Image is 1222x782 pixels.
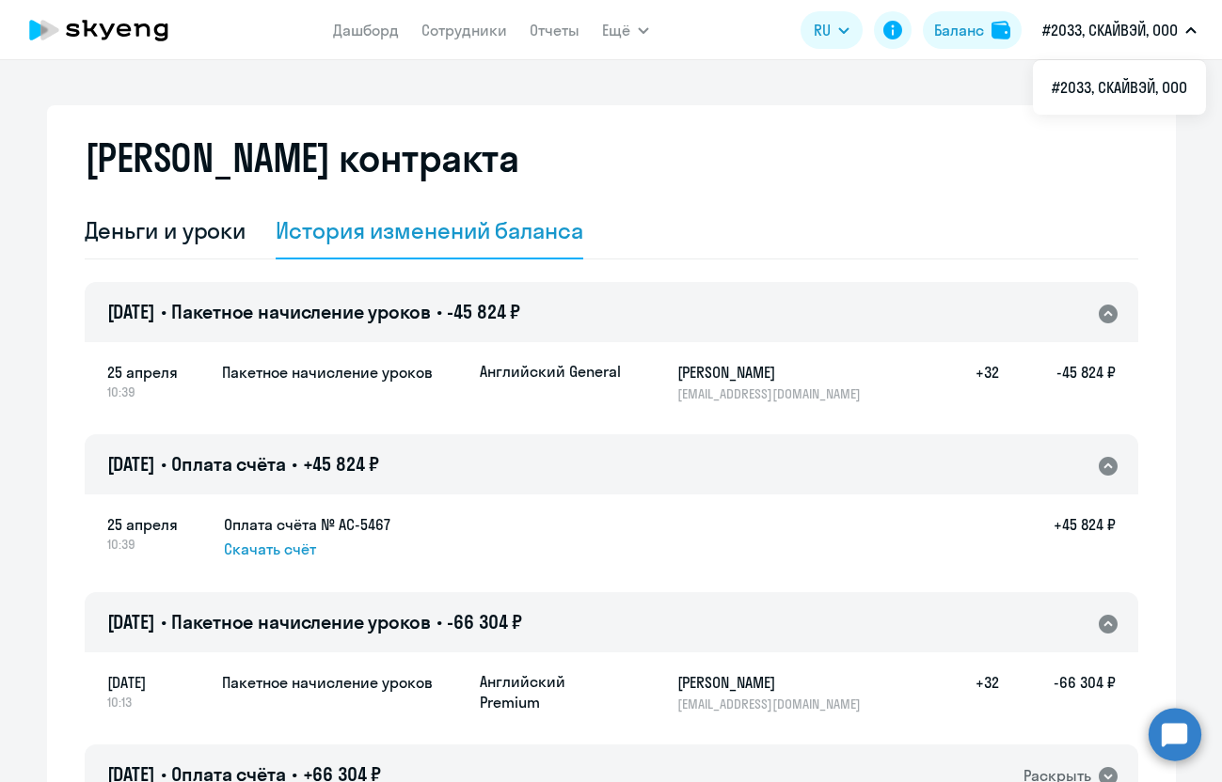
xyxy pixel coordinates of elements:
button: #2033, СКАЙВЭЙ, ООО [1033,8,1206,53]
span: • [161,300,167,323]
h5: +32 [939,671,999,712]
a: Сотрудники [421,21,507,39]
h5: +32 [939,361,999,402]
h5: [PERSON_NAME] [677,361,871,383]
span: • [436,300,442,323]
span: Пакетное начисление уроков [171,610,430,633]
span: Ещё [602,19,630,41]
span: • [161,610,167,633]
span: [DATE] [107,300,155,323]
a: Дашборд [333,21,399,39]
span: [DATE] [107,671,207,694]
span: • [436,610,442,633]
h5: Оплата счёта № AC-5467 [224,513,390,536]
button: RU [801,11,863,49]
span: • [161,452,167,476]
span: 25 апреля [107,361,207,383]
h2: [PERSON_NAME] контракта [85,135,519,180]
span: [DATE] [107,452,155,476]
ul: Ещё [1033,60,1206,115]
span: Оплата счёта [171,452,285,476]
div: Деньги и уроки [85,215,246,245]
span: 10:13 [107,694,207,711]
span: 10:39 [107,536,209,553]
h5: [PERSON_NAME] [677,671,871,694]
span: • [292,452,297,476]
span: -45 824 ₽ [447,300,520,323]
span: -66 304 ₽ [447,610,522,633]
div: Баланс [934,19,984,41]
div: История изменений баланса [276,215,583,245]
span: RU [814,19,831,41]
span: Скачать счёт [224,538,316,560]
h5: Пакетное начисление уроков [222,671,465,694]
h5: Пакетное начисление уроков [222,361,465,383]
p: Английский Premium [480,671,621,712]
span: Пакетное начисление уроков [171,300,430,323]
img: balance [992,21,1010,39]
button: Балансbalance [923,11,1022,49]
h5: -45 824 ₽ [999,361,1116,402]
p: Английский General [480,361,621,382]
p: [EMAIL_ADDRESS][DOMAIN_NAME] [677,696,871,712]
span: 25 апреля [107,513,209,536]
span: +45 824 ₽ [303,452,380,476]
h5: -66 304 ₽ [999,671,1116,712]
h5: +45 824 ₽ [1054,513,1116,560]
p: [EMAIL_ADDRESS][DOMAIN_NAME] [677,385,871,402]
a: Отчеты [530,21,579,39]
button: Ещё [602,11,649,49]
span: 10:39 [107,383,207,400]
span: [DATE] [107,610,155,633]
p: #2033, СКАЙВЭЙ, ООО [1042,19,1178,41]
